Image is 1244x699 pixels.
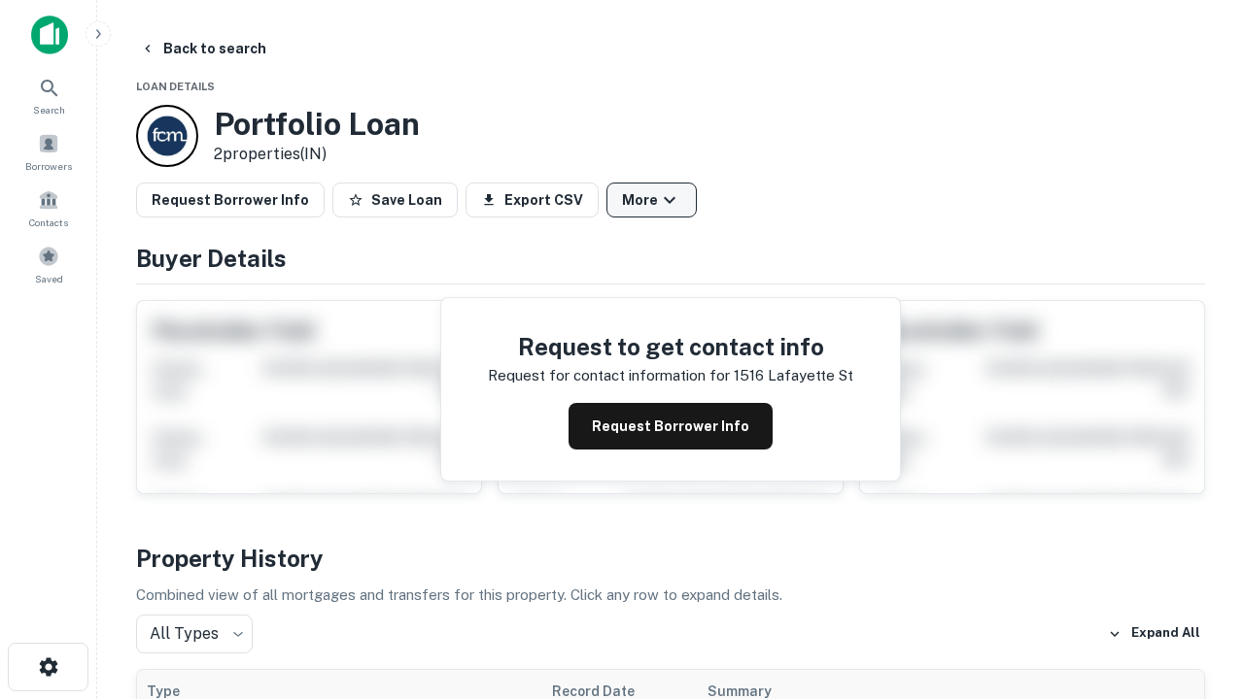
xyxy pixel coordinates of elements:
button: Expand All [1103,619,1205,649]
h4: Request to get contact info [488,329,853,364]
a: Borrowers [6,125,91,178]
span: Loan Details [136,81,215,92]
button: More [606,183,697,217]
a: Search [6,69,91,121]
button: Request Borrower Info [136,183,325,217]
img: capitalize-icon.png [31,16,68,54]
span: Saved [35,271,63,286]
a: Contacts [6,182,91,234]
h3: Portfolio Loan [214,106,420,143]
a: Saved [6,238,91,290]
p: Combined view of all mortgages and transfers for this property. Click any row to expand details. [136,583,1205,607]
span: Search [33,102,65,117]
h4: Buyer Details [136,241,1205,276]
p: Request for contact information for [488,364,730,387]
button: Back to search [132,31,274,66]
button: Export CSV [466,183,599,217]
span: Borrowers [25,158,72,174]
span: Contacts [29,215,68,230]
div: All Types [136,615,253,653]
button: Request Borrower Info [569,403,773,449]
button: Save Loan [332,183,458,217]
p: 2 properties (IN) [214,143,420,166]
h4: Property History [136,541,1205,576]
iframe: Chat Widget [1147,482,1244,575]
p: 1516 lafayette st [734,364,853,387]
